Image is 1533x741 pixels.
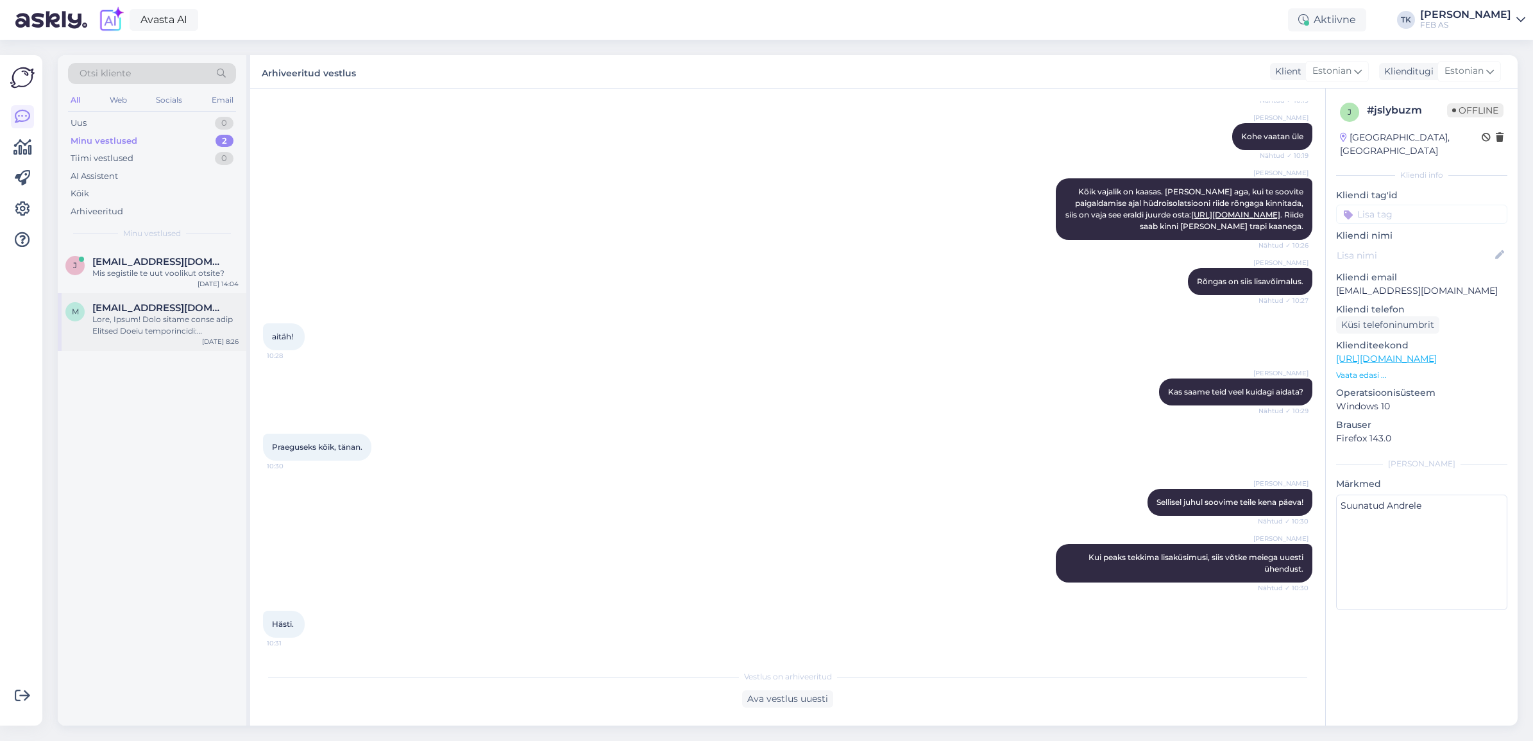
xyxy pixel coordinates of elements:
[1336,432,1507,445] p: Firefox 143.0
[1336,339,1507,352] p: Klienditeekond
[215,152,233,165] div: 0
[1156,497,1303,507] span: Sellisel juhul soovime teile kena päeva!
[1258,296,1309,305] span: Nähtud ✓ 10:27
[262,63,356,80] label: Arhiveeritud vestlus
[1336,400,1507,413] p: Windows 10
[272,442,362,452] span: Praeguseks kõik, tänan.
[1336,418,1507,432] p: Brauser
[215,117,233,130] div: 0
[1337,248,1493,262] input: Lisa nimi
[1253,479,1309,488] span: [PERSON_NAME]
[1397,11,1415,29] div: TK
[1288,8,1366,31] div: Aktiivne
[1253,258,1309,268] span: [PERSON_NAME]
[1260,151,1309,160] span: Nähtud ✓ 10:19
[198,279,239,289] div: [DATE] 14:04
[1258,241,1309,250] span: Nähtud ✓ 10:26
[1253,113,1309,123] span: [PERSON_NAME]
[97,6,124,33] img: explore-ai
[1270,65,1301,78] div: Klient
[80,67,131,80] span: Otsi kliente
[92,302,226,314] span: marisprii@gmail.com
[153,92,185,108] div: Socials
[71,117,87,130] div: Uus
[1253,368,1309,378] span: [PERSON_NAME]
[216,135,233,148] div: 2
[1312,64,1351,78] span: Estonian
[1348,107,1351,117] span: j
[1336,229,1507,243] p: Kliendi nimi
[92,256,226,268] span: janek.vainjarv@gmail.com
[1336,353,1437,364] a: [URL][DOMAIN_NAME]
[1258,516,1309,526] span: Nähtud ✓ 10:30
[1379,65,1434,78] div: Klienditugi
[1336,458,1507,470] div: [PERSON_NAME]
[107,92,130,108] div: Web
[1340,131,1482,158] div: [GEOGRAPHIC_DATA], [GEOGRAPHIC_DATA]
[71,135,137,148] div: Minu vestlused
[1420,20,1511,30] div: FEB AS
[1258,583,1309,593] span: Nähtud ✓ 10:30
[1336,189,1507,202] p: Kliendi tag'id
[1336,477,1507,491] p: Märkmed
[71,187,89,200] div: Kõik
[1447,103,1503,117] span: Offline
[92,314,239,337] div: Lore, Ipsum! Dolo sitame conse adip Elitsed Doeiu temporincidi: utlab://etdolor.magnaal.en/ad-MI/...
[1253,534,1309,543] span: [PERSON_NAME]
[272,619,294,629] span: Hästi.
[1336,271,1507,284] p: Kliendi email
[267,461,315,471] span: 10:30
[1088,552,1305,574] span: Kui peaks tekkima lisaküsimusi, siis võtke meiega uuesti ühendust.
[267,638,315,648] span: 10:31
[92,268,239,279] div: Mis segistile te uut voolikut otsite?
[267,351,315,361] span: 10:28
[1197,277,1303,286] span: Rõngas on siis lisavõimalus.
[72,307,79,316] span: m
[1258,406,1309,416] span: Nähtud ✓ 10:29
[742,690,833,708] div: Ava vestlus uuesti
[1336,370,1507,381] p: Vaata edasi ...
[73,260,77,270] span: j
[1336,303,1507,316] p: Kliendi telefon
[1336,205,1507,224] input: Lisa tag
[10,65,35,90] img: Askly Logo
[209,92,236,108] div: Email
[1241,132,1303,141] span: Kohe vaatan üle
[202,337,239,346] div: [DATE] 8:26
[71,152,133,165] div: Tiimi vestlused
[1420,10,1511,20] div: [PERSON_NAME]
[1336,284,1507,298] p: [EMAIL_ADDRESS][DOMAIN_NAME]
[1336,169,1507,181] div: Kliendi info
[123,228,181,239] span: Minu vestlused
[1065,187,1305,231] span: Kõik vajalik on kaasas. [PERSON_NAME] aga, kui te soovite paigaldamise ajal hüdroisolatsiooni rii...
[1191,210,1280,219] a: [URL][DOMAIN_NAME]
[68,92,83,108] div: All
[1336,386,1507,400] p: Operatsioonisüsteem
[1420,10,1525,30] a: [PERSON_NAME]FEB AS
[1336,316,1439,334] div: Küsi telefoninumbrit
[1168,387,1303,396] span: Kas saame teid veel kuidagi aidata?
[130,9,198,31] a: Avasta AI
[71,205,123,218] div: Arhiveeritud
[1367,103,1447,118] div: # jslybuzm
[744,671,832,683] span: Vestlus on arhiveeritud
[272,332,293,341] span: aitäh!
[1444,64,1484,78] span: Estonian
[1253,168,1309,178] span: [PERSON_NAME]
[71,170,118,183] div: AI Assistent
